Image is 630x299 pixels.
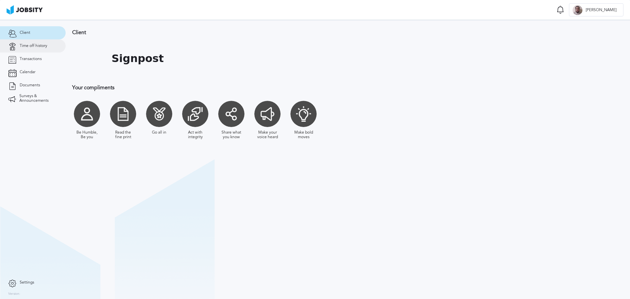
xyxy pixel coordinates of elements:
[20,83,40,88] span: Documents
[256,130,279,139] div: Make your voice heard
[569,3,623,16] button: J[PERSON_NAME]
[20,57,42,61] span: Transactions
[7,5,43,14] img: ab4bad089aa723f57921c736e9817d99.png
[20,31,30,35] span: Client
[20,70,35,75] span: Calendar
[582,8,620,12] span: [PERSON_NAME]
[8,292,20,296] label: Version:
[72,30,428,35] h3: Client
[20,280,34,285] span: Settings
[573,5,582,15] div: J
[72,85,428,91] h3: Your compliments
[220,130,243,139] div: Share what you know
[292,130,315,139] div: Make bold moves
[20,44,47,48] span: Time off history
[184,130,207,139] div: Act with integrity
[152,130,166,135] div: Go all in
[75,130,98,139] div: Be Humble, Be you
[112,53,164,65] h1: Signpost
[112,130,135,139] div: Read the fine print
[19,94,57,103] span: Surveys & Announcements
